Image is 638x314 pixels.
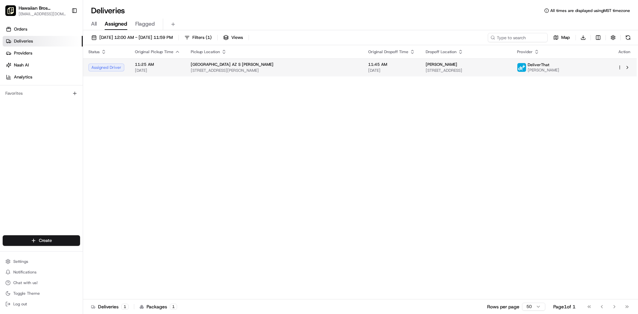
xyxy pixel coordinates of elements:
div: We're available if you need us! [23,70,84,75]
div: 1 [121,304,129,310]
p: Welcome 👋 [7,27,121,37]
button: Start new chat [113,65,121,73]
span: Pylon [66,113,80,118]
span: Map [561,35,570,41]
a: Providers [3,48,83,58]
span: Dropoff Location [426,49,457,54]
span: Toggle Theme [13,291,40,296]
span: ( 1 ) [206,35,212,41]
input: Clear [17,43,110,50]
span: [DATE] [135,68,180,73]
button: Hawaiian Bros (Tucson_AZ_S. [GEOGRAPHIC_DATA]) [19,5,66,11]
a: 💻API Documentation [53,94,109,106]
div: Start new chat [23,63,109,70]
span: [STREET_ADDRESS][PERSON_NAME] [191,68,358,73]
span: Notifications [13,269,37,275]
a: Orders [3,24,83,35]
span: Assigned [105,20,127,28]
span: Deliveries [14,38,33,44]
span: Analytics [14,74,32,80]
span: Flagged [135,20,155,28]
span: DeliverThat [528,62,549,67]
span: Create [39,238,52,244]
span: All [91,20,97,28]
span: [DATE] [368,68,415,73]
span: Provider [517,49,533,54]
div: Action [617,49,631,54]
div: Packages [140,303,177,310]
span: [DATE] 12:00 AM - [DATE] 11:59 PM [99,35,173,41]
span: Knowledge Base [13,96,51,103]
button: Toggle Theme [3,289,80,298]
h1: Deliveries [91,5,125,16]
button: Settings [3,257,80,266]
button: [EMAIL_ADDRESS][DOMAIN_NAME] [19,11,66,17]
div: 1 [170,304,177,310]
p: Rows per page [487,303,519,310]
button: Refresh [623,33,633,42]
span: Log out [13,301,27,307]
span: Original Pickup Time [135,49,173,54]
span: Pickup Location [191,49,220,54]
span: All times are displayed using MST timezone [550,8,630,13]
a: Powered byPylon [47,112,80,118]
div: 💻 [56,97,61,102]
span: Filters [192,35,212,41]
img: Nash [7,7,20,20]
div: Deliveries [91,303,129,310]
span: Nash AI [14,62,29,68]
img: 1736555255976-a54dd68f-1ca7-489b-9aae-adbdc363a1c4 [7,63,19,75]
a: Analytics [3,72,83,82]
div: Favorites [3,88,80,99]
span: Providers [14,50,32,56]
a: 📗Knowledge Base [4,94,53,106]
a: Nash AI [3,60,83,70]
input: Type to search [488,33,548,42]
span: 11:45 AM [368,62,415,67]
button: [DATE] 12:00 AM - [DATE] 11:59 PM [88,33,176,42]
div: 📗 [7,97,12,102]
img: profile_deliverthat_partner.png [517,63,526,72]
span: [PERSON_NAME] [426,62,457,67]
span: [GEOGRAPHIC_DATA] AZ S [PERSON_NAME] [191,62,273,67]
span: Chat with us! [13,280,38,285]
span: Original Dropoff Time [368,49,408,54]
div: Page 1 of 1 [553,303,576,310]
span: [STREET_ADDRESS] [426,68,506,73]
button: Chat with us! [3,278,80,287]
button: Views [220,33,246,42]
span: Orders [14,26,27,32]
span: Status [88,49,100,54]
span: [PERSON_NAME] [528,67,559,73]
button: Create [3,235,80,246]
span: Settings [13,259,28,264]
button: Map [550,33,573,42]
button: Hawaiian Bros (Tucson_AZ_S. Wilmot)Hawaiian Bros (Tucson_AZ_S. [GEOGRAPHIC_DATA])[EMAIL_ADDRESS][... [3,3,69,19]
button: Notifications [3,267,80,277]
span: 11:25 AM [135,62,180,67]
button: Log out [3,299,80,309]
span: API Documentation [63,96,107,103]
img: Hawaiian Bros (Tucson_AZ_S. Wilmot) [5,5,16,16]
span: Views [231,35,243,41]
a: Deliveries [3,36,83,47]
button: Filters(1) [181,33,215,42]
